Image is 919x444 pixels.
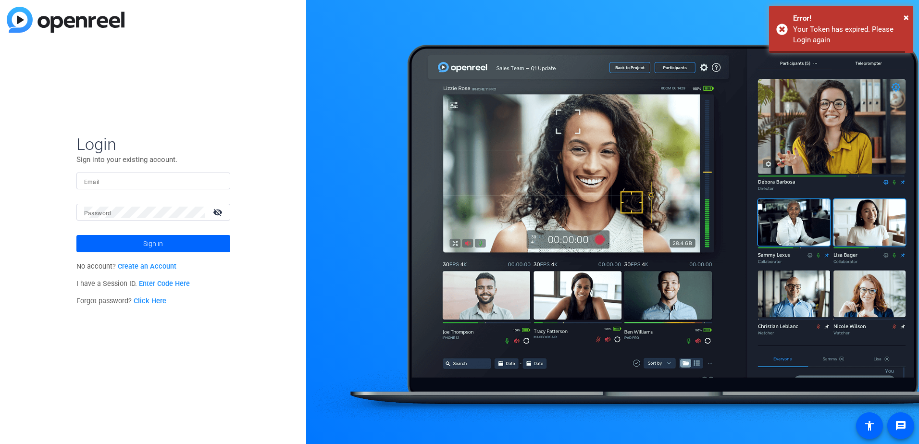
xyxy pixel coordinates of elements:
[904,10,909,25] button: Close
[84,179,100,185] mat-label: Email
[84,175,223,187] input: Enter Email Address
[143,232,163,256] span: Sign in
[84,210,112,217] mat-label: Password
[76,280,190,288] span: I have a Session ID.
[76,235,230,252] button: Sign in
[207,205,230,219] mat-icon: visibility_off
[895,420,907,432] mat-icon: message
[7,7,124,33] img: blue-gradient.svg
[76,262,177,271] span: No account?
[793,13,906,24] div: Error!
[793,24,906,46] div: Your Token has expired. Please Login again
[76,134,230,154] span: Login
[118,262,176,271] a: Create an Account
[76,154,230,165] p: Sign into your existing account.
[76,297,167,305] span: Forgot password?
[134,297,166,305] a: Click Here
[864,420,875,432] mat-icon: accessibility
[904,12,909,23] span: ×
[139,280,190,288] a: Enter Code Here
